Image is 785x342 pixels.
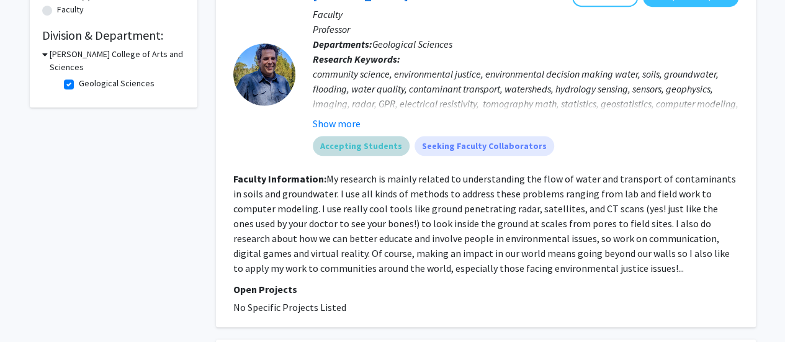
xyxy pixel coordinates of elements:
iframe: Chat [9,286,53,333]
b: Faculty Information: [233,173,326,185]
h3: [PERSON_NAME] College of Arts and Sciences [50,48,185,74]
span: Geological Sciences [372,38,452,50]
fg-read-more: My research is mainly related to understanding the flow of water and transport of contaminants in... [233,173,736,274]
b: Research Keywords: [313,53,400,65]
b: Departments: [313,38,372,50]
label: Geological Sciences [79,77,155,90]
span: No Specific Projects Listed [233,301,346,313]
mat-chip: Accepting Students [313,136,410,156]
button: Show more [313,116,361,131]
p: Professor [313,22,738,37]
div: community science, environmental justice, environmental decision making water, soils, groundwater... [313,66,738,141]
p: Faculty [313,7,738,22]
h2: Division & Department: [42,28,185,43]
p: Open Projects [233,282,738,297]
mat-chip: Seeking Faculty Collaborators [415,136,554,156]
label: Faculty [57,3,84,16]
